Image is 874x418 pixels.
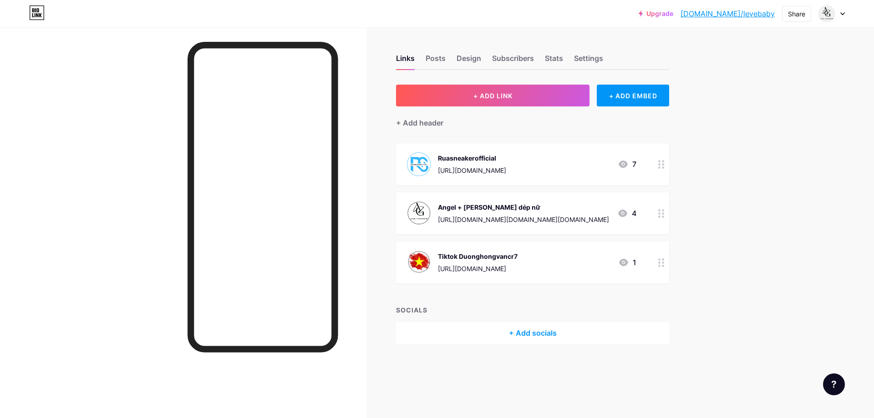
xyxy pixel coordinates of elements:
div: Ruasneakerofficial [438,153,506,163]
div: Posts [426,53,446,69]
div: Links [396,53,415,69]
img: Angel + Giày dép nữ [407,201,431,225]
div: Subscribers [492,53,534,69]
div: 1 [618,257,636,268]
div: [URL][DOMAIN_NAME][DOMAIN_NAME][DOMAIN_NAME] [438,215,609,224]
div: + ADD EMBED [597,85,669,106]
div: 4 [617,208,636,219]
img: Ruasneakerofficial [407,152,431,176]
div: SOCIALS [396,305,669,315]
button: + ADD LINK [396,85,589,106]
a: [DOMAIN_NAME]/levebaby [681,8,775,19]
img: Tiktok Duonghongvancr7 [407,251,431,274]
span: + ADD LINK [473,92,513,100]
div: Share [788,9,805,19]
div: + Add socials [396,322,669,344]
a: Upgrade [639,10,673,17]
div: Angel + [PERSON_NAME] dép nữ [438,202,609,212]
div: [URL][DOMAIN_NAME] [438,264,518,273]
div: + Add header [396,117,443,128]
div: 7 [618,159,636,170]
div: [URL][DOMAIN_NAME] [438,166,506,175]
img: Levebabying [818,5,835,22]
div: Tiktok Duonghongvancr7 [438,252,518,261]
div: Design [457,53,481,69]
div: Settings [574,53,603,69]
div: Stats [545,53,563,69]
